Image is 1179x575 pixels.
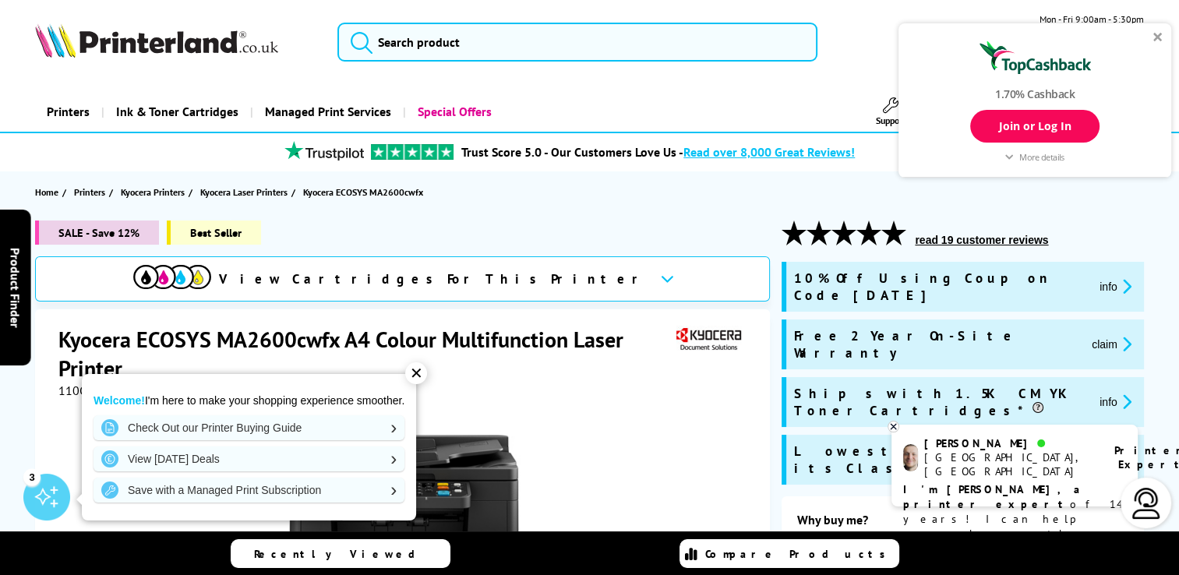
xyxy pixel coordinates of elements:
a: Special Offers [403,92,503,132]
span: Free 2 Year On-Site Warranty [794,327,1079,362]
img: Printerland Logo [35,23,278,58]
a: Kyocera Printers [121,184,189,200]
span: Home [35,184,58,200]
a: Printers [74,184,109,200]
span: Read over 8,000 Great Reviews! [683,144,855,160]
p: I'm here to make your shopping experience smoother. [94,393,404,407]
span: SALE - Save 12% [35,220,159,245]
span: Ink & Toner Cartridges [116,92,238,132]
span: Kyocera Printers [121,184,185,200]
h1: Kyocera ECOSYS MA2600cwfx A4 Colour Multifunction Laser Printer [58,325,672,383]
span: Printers [74,184,105,200]
button: promo-description [1087,335,1136,353]
a: Printerland Logo [35,23,318,61]
a: Support [876,97,905,126]
a: Home [35,184,62,200]
span: Kyocera Laser Printers [200,184,288,200]
span: Best Seller [167,220,261,245]
a: Kyocera ECOSYS MA2600cwfx [303,184,427,200]
button: promo-description [1095,393,1136,411]
span: Lowest Running Costs in its Class [794,443,1135,477]
span: Ships with 1.5K CMYK Toner Cartridges* [794,385,1087,419]
p: of 14 years! I can help you choose the right product [903,482,1126,556]
a: Ink & Toner Cartridges [101,92,250,132]
b: I'm [PERSON_NAME], a printer expert [903,482,1085,511]
button: read 19 customer reviews [910,233,1053,247]
img: ashley-livechat.png [903,444,918,471]
a: Check Out our Printer Buying Guide [94,415,404,440]
a: View [DATE] Deals [94,446,404,471]
a: Save with a Managed Print Subscription [94,478,404,503]
a: Compare Products [680,539,899,568]
img: user-headset-light.svg [1131,488,1162,519]
span: Compare Products [705,547,894,561]
span: Support [876,115,905,126]
a: Printers [35,92,101,132]
span: Kyocera ECOSYS MA2600cwfx [303,184,423,200]
img: trustpilot rating [371,144,454,160]
span: 10% Off Using Coupon Code [DATE] [794,270,1087,304]
div: ✕ [405,362,427,384]
a: Recently Viewed [231,539,450,568]
span: Product Finder [8,248,23,328]
strong: Welcome! [94,394,145,407]
span: Recently Viewed [254,547,431,561]
div: Why buy me? [797,512,1128,535]
span: Mon - Fri 9:00am - 5:30pm [1040,12,1144,26]
a: Kyocera Laser Printers [200,184,291,200]
a: Trust Score 5.0 - Our Customers Love Us -Read over 8,000 Great Reviews! [461,144,855,160]
img: Kyocera [672,325,744,354]
div: [PERSON_NAME] [924,436,1095,450]
img: trustpilot rating [277,141,371,161]
span: View Cartridges For This Printer [219,270,648,287]
div: 3 [23,468,41,485]
input: Search product [337,23,817,62]
a: Managed Print Services [250,92,403,132]
div: [GEOGRAPHIC_DATA], [GEOGRAPHIC_DATA] [924,450,1095,478]
img: cmyk-icon.svg [133,265,211,289]
span: 110C0D3NL0 [58,383,130,398]
button: promo-description [1095,277,1136,295]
